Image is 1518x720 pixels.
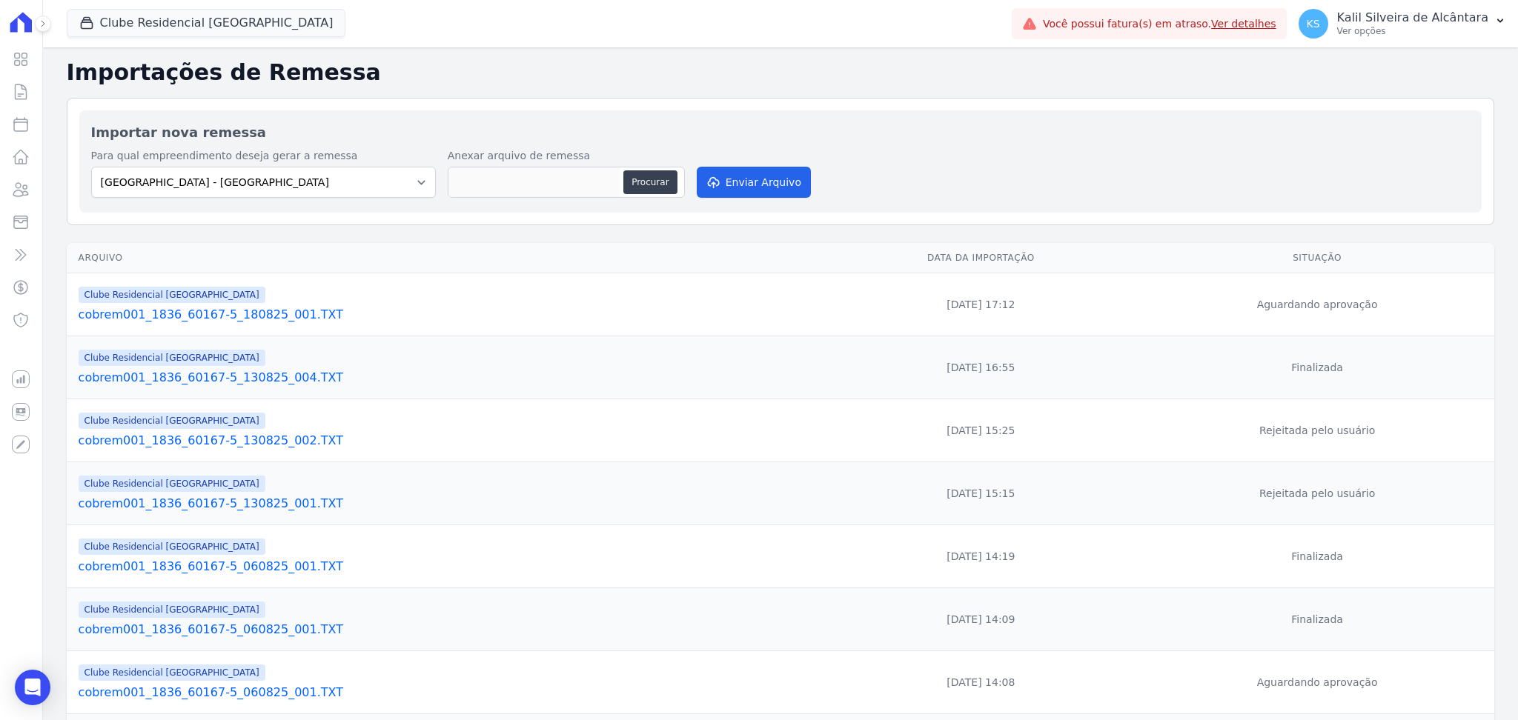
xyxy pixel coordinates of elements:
[79,306,816,324] a: cobrem001_1836_60167-5_180825_001.TXT
[697,167,811,198] button: Enviar Arquivo
[79,413,265,429] span: Clube Residencial [GEOGRAPHIC_DATA]
[1211,18,1276,30] a: Ver detalhes
[79,495,816,513] a: cobrem001_1836_60167-5_130825_001.TXT
[79,664,265,681] span: Clube Residencial [GEOGRAPHIC_DATA]
[822,462,1141,525] td: [DATE] 15:15
[822,525,1141,588] td: [DATE] 14:19
[822,588,1141,651] td: [DATE] 14:09
[623,170,677,194] button: Procurar
[822,399,1141,462] td: [DATE] 15:25
[1140,399,1494,462] td: Rejeitada pelo usuário
[448,148,685,164] label: Anexar arquivo de remessa
[1140,525,1494,588] td: Finalizada
[1307,19,1320,29] span: KS
[15,670,50,705] div: Open Intercom Messenger
[67,243,822,273] th: Arquivo
[79,287,265,303] span: Clube Residencial [GEOGRAPHIC_DATA]
[1337,10,1488,25] p: Kalil Silveira de Alcântara
[1287,3,1518,44] button: KS Kalil Silveira de Alcântara Ver opções
[1140,336,1494,399] td: Finalizada
[79,558,816,576] a: cobrem001_1836_60167-5_060825_001.TXT
[79,621,816,639] a: cobrem001_1836_60167-5_060825_001.TXT
[1043,16,1276,32] span: Você possui fatura(s) em atraso.
[1140,462,1494,525] td: Rejeitada pelo usuário
[91,122,1470,142] h2: Importar nova remessa
[91,148,436,164] label: Para qual empreendimento deseja gerar a remessa
[822,651,1141,714] td: [DATE] 14:08
[67,59,1494,86] h2: Importações de Remessa
[1140,651,1494,714] td: Aguardando aprovação
[822,273,1141,336] td: [DATE] 17:12
[79,476,265,492] span: Clube Residencial [GEOGRAPHIC_DATA]
[1140,243,1494,273] th: Situação
[79,684,816,701] a: cobrem001_1836_60167-5_060825_001.TXT
[79,539,265,555] span: Clube Residencial [GEOGRAPHIC_DATA]
[1337,25,1488,37] p: Ver opções
[822,243,1141,273] th: Data da Importação
[79,432,816,450] a: cobrem001_1836_60167-5_130825_002.TXT
[1140,273,1494,336] td: Aguardando aprovação
[822,336,1141,399] td: [DATE] 16:55
[79,350,265,366] span: Clube Residencial [GEOGRAPHIC_DATA]
[79,601,265,618] span: Clube Residencial [GEOGRAPHIC_DATA]
[79,369,816,387] a: cobrem001_1836_60167-5_130825_004.TXT
[67,9,346,37] button: Clube Residencial [GEOGRAPHIC_DATA]
[1140,588,1494,651] td: Finalizada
